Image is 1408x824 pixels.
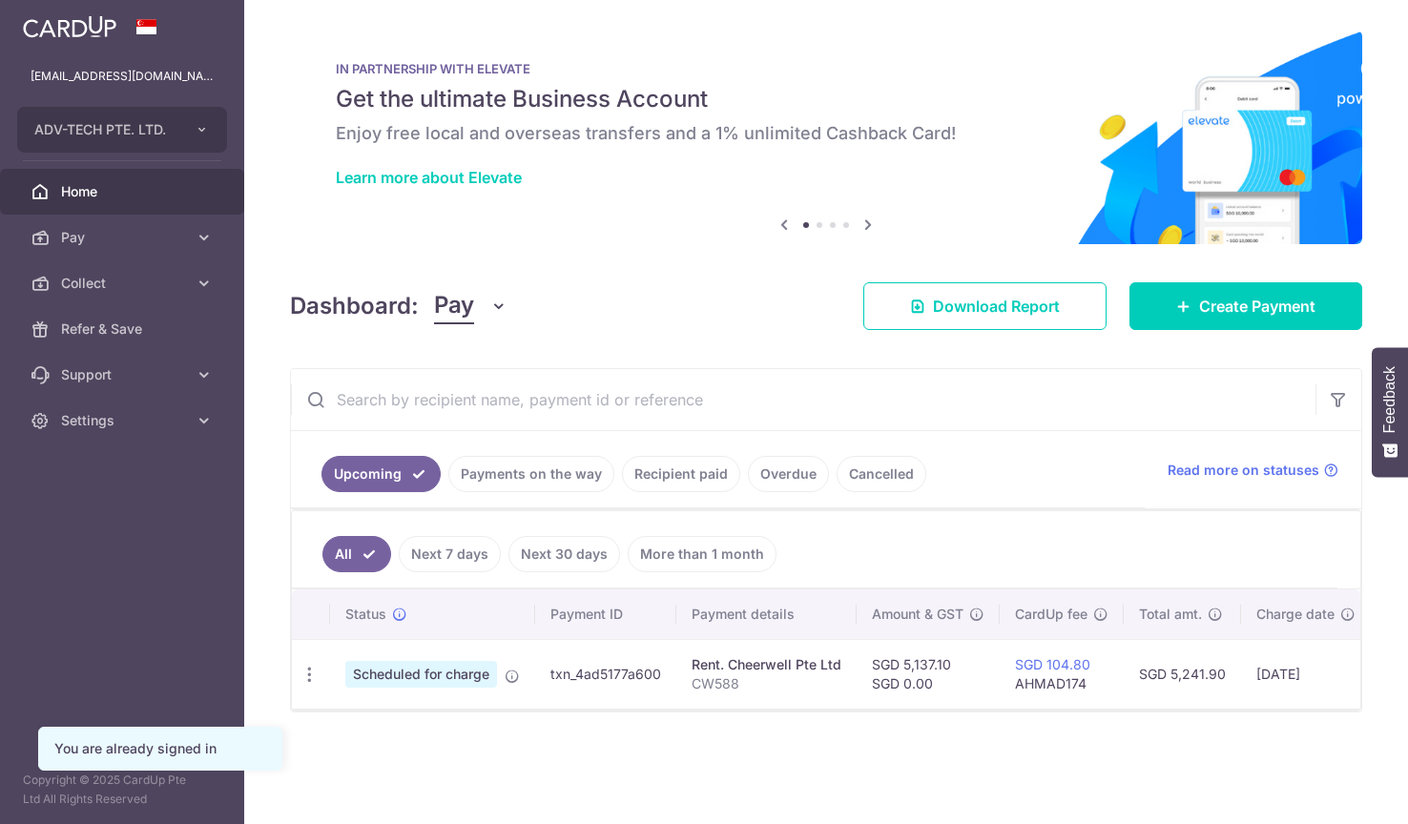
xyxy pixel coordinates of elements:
[1372,347,1408,477] button: Feedback - Show survey
[535,589,676,639] th: Payment ID
[863,282,1107,330] a: Download Report
[321,456,441,492] a: Upcoming
[336,84,1316,114] h5: Get the ultimate Business Account
[1168,461,1338,480] a: Read more on statuses
[692,674,841,693] p: CW588
[1124,639,1241,709] td: SGD 5,241.90
[872,605,963,624] span: Amount & GST
[692,655,841,674] div: Rent. Cheerwell Pte Ltd
[857,639,1000,709] td: SGD 5,137.10 SGD 0.00
[61,319,187,339] span: Refer & Save
[23,15,116,38] img: CardUp
[291,369,1315,430] input: Search by recipient name, payment id or reference
[31,67,214,86] p: [EMAIL_ADDRESS][DOMAIN_NAME]
[622,456,740,492] a: Recipient paid
[1000,639,1124,709] td: AHMAD174
[290,31,1362,244] img: Renovation banner
[508,536,620,572] a: Next 30 days
[61,365,187,384] span: Support
[1241,639,1371,709] td: [DATE]
[448,456,614,492] a: Payments on the way
[933,295,1060,318] span: Download Report
[1381,366,1398,433] span: Feedback
[1256,605,1335,624] span: Charge date
[322,536,391,572] a: All
[748,456,829,492] a: Overdue
[399,536,501,572] a: Next 7 days
[1168,461,1319,480] span: Read more on statuses
[345,661,497,688] span: Scheduled for charge
[61,228,187,247] span: Pay
[17,107,227,153] button: ADV-TECH PTE. LTD.
[1139,605,1202,624] span: Total amt.
[628,536,776,572] a: More than 1 month
[290,289,419,323] h4: Dashboard:
[676,589,857,639] th: Payment details
[61,274,187,293] span: Collect
[336,122,1316,145] h6: Enjoy free local and overseas transfers and a 1% unlimited Cashback Card!
[535,639,676,709] td: txn_4ad5177a600
[61,411,187,430] span: Settings
[1015,656,1090,672] a: SGD 104.80
[54,739,266,758] div: You are already signed in
[345,605,386,624] span: Status
[1199,295,1315,318] span: Create Payment
[336,168,522,187] a: Learn more about Elevate
[837,456,926,492] a: Cancelled
[61,182,187,201] span: Home
[434,288,474,324] span: Pay
[434,288,507,324] button: Pay
[1129,282,1362,330] a: Create Payment
[34,120,176,139] span: ADV-TECH PTE. LTD.
[336,61,1316,76] p: IN PARTNERSHIP WITH ELEVATE
[1015,605,1087,624] span: CardUp fee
